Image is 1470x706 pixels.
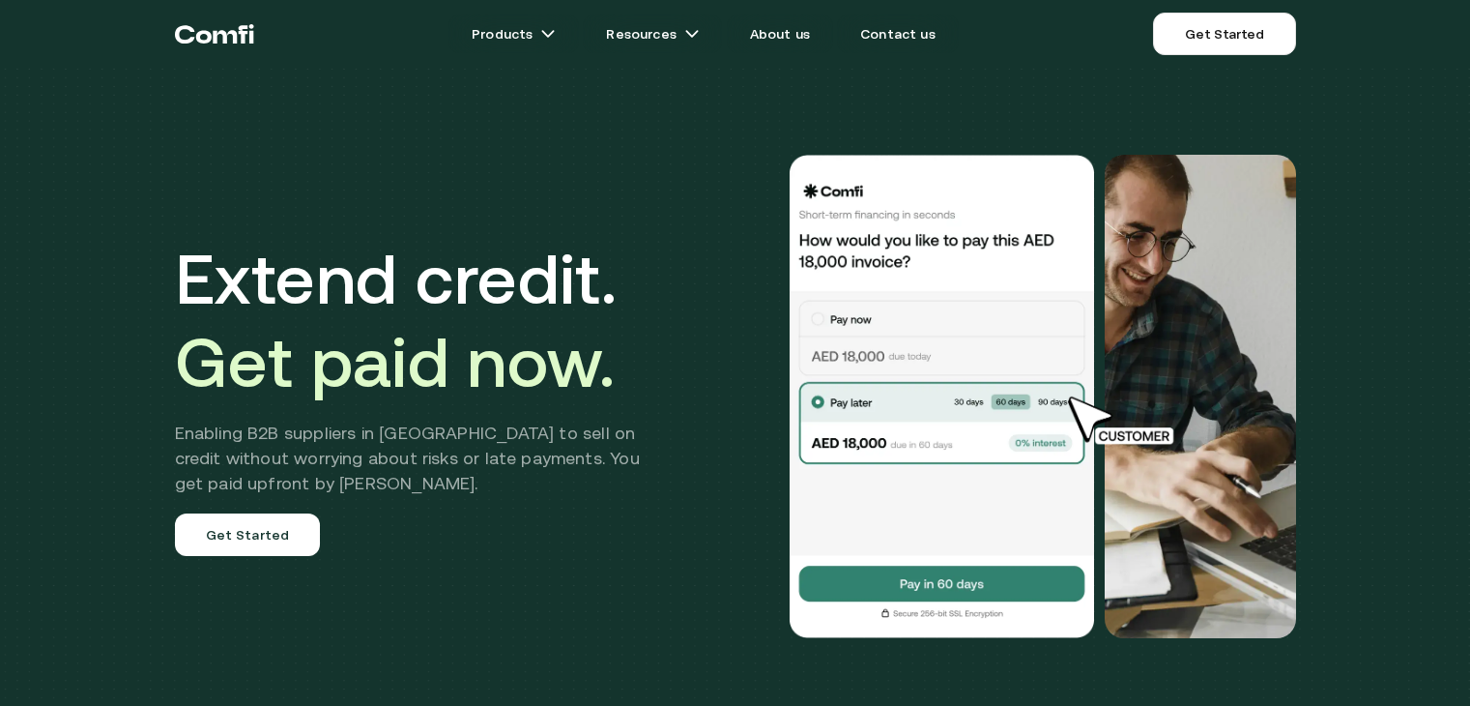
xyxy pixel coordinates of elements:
img: arrow icons [684,26,700,42]
a: Get Started [1153,13,1295,55]
img: arrow icons [540,26,556,42]
a: Resourcesarrow icons [583,15,722,53]
img: Would you like to pay this AED 18,000.00 invoice? [1105,155,1296,638]
a: Productsarrow icons [448,15,579,53]
img: cursor [1054,394,1196,448]
a: Return to the top of the Comfi home page [175,5,254,63]
h2: Enabling B2B suppliers in [GEOGRAPHIC_DATA] to sell on credit without worrying about risks or lat... [175,421,669,496]
a: About us [727,15,833,53]
h1: Extend credit. [175,237,669,403]
a: Contact us [837,15,959,53]
img: Would you like to pay this AED 18,000.00 invoice? [788,155,1097,638]
span: Get paid now. [175,322,616,401]
a: Get Started [175,514,321,556]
